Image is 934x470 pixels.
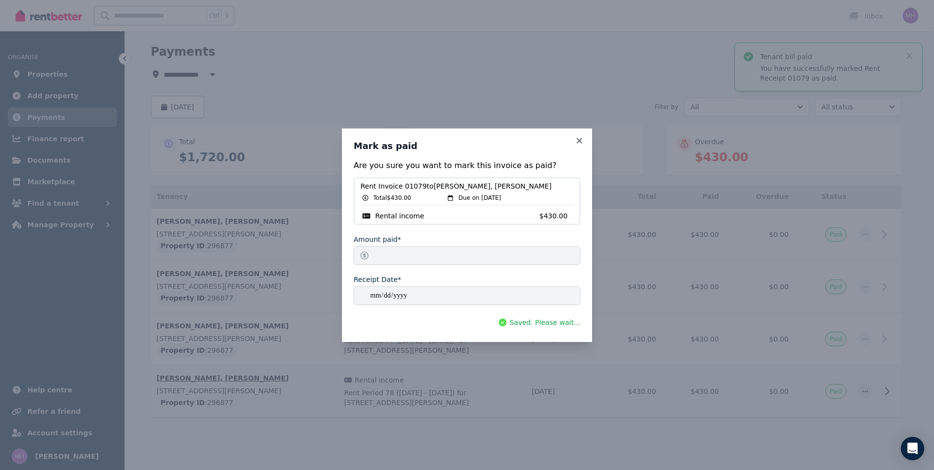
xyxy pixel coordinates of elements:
[458,194,501,202] span: Due on [DATE]
[509,318,580,327] span: Saved. Please wait...
[354,160,580,171] p: Are you sure you want to mark this invoice as paid?
[354,140,580,152] h3: Mark as paid
[354,275,401,284] label: Receipt Date*
[901,437,924,460] div: Open Intercom Messenger
[539,211,573,221] span: $430.00
[375,211,424,221] span: Rental income
[361,181,573,191] span: Rent Invoice 01079 to [PERSON_NAME], [PERSON_NAME]
[373,194,411,202] span: Total $430.00
[354,235,401,244] label: Amount paid*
